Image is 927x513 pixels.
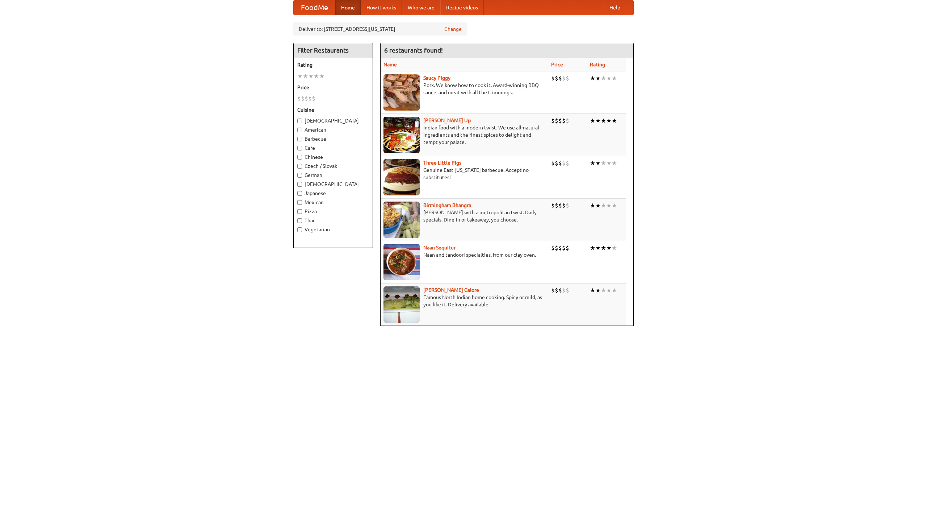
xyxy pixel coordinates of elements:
[612,159,617,167] li: ★
[612,244,617,252] li: ★
[297,182,302,187] input: [DEMOGRAPHIC_DATA]
[601,117,606,125] li: ★
[595,244,601,252] li: ★
[555,117,558,125] li: $
[444,25,462,33] a: Change
[297,155,302,160] input: Chinese
[606,159,612,167] li: ★
[297,227,302,232] input: Vegetarian
[590,62,605,67] a: Rating
[308,72,314,80] li: ★
[383,286,420,323] img: currygalore.jpg
[383,82,545,96] p: Pork. We know how to cook it. Award-winning BBQ sauce, and meat with all the trimmings.
[558,159,562,167] li: $
[297,144,369,152] label: Cafe
[297,119,302,123] input: [DEMOGRAPHIC_DATA]
[297,173,302,178] input: German
[595,159,601,167] li: ★
[606,74,612,82] li: ★
[558,244,562,252] li: $
[601,244,606,252] li: ★
[606,202,612,210] li: ★
[383,166,545,181] p: Genuine East [US_STATE] barbecue. Accept no substitutes!
[383,251,545,258] p: Naan and tandoori specialties, from our clay oven.
[319,72,324,80] li: ★
[555,202,558,210] li: $
[551,159,555,167] li: $
[297,181,369,188] label: [DEMOGRAPHIC_DATA]
[590,117,595,125] li: ★
[305,95,308,103] li: $
[606,117,612,125] li: ★
[551,202,555,210] li: $
[612,202,617,210] li: ★
[590,244,595,252] li: ★
[601,286,606,294] li: ★
[423,160,461,166] a: Three Little Pigs
[606,286,612,294] li: ★
[606,244,612,252] li: ★
[297,135,369,142] label: Barbecue
[383,74,420,111] img: saucy.jpg
[297,153,369,161] label: Chinese
[595,202,601,210] li: ★
[604,0,626,15] a: Help
[440,0,484,15] a: Recipe videos
[566,74,569,82] li: $
[297,191,302,196] input: Japanese
[293,22,467,36] div: Deliver to: [STREET_ADDRESS][US_STATE]
[566,202,569,210] li: $
[297,200,302,205] input: Mexican
[383,124,545,146] p: Indian food with a modern twist. We use all-natural ingredients and the finest spices to delight ...
[566,159,569,167] li: $
[551,286,555,294] li: $
[297,95,301,103] li: $
[590,159,595,167] li: ★
[612,74,617,82] li: ★
[297,162,369,170] label: Czech / Slovak
[558,74,562,82] li: $
[297,171,369,179] label: German
[612,117,617,125] li: ★
[383,294,545,308] p: Famous North Indian home cooking. Spicy or mild, as you like it. Delivery available.
[297,217,369,224] label: Thai
[297,137,302,141] input: Barbecue
[551,62,563,67] a: Price
[551,117,555,125] li: $
[423,287,479,293] b: [PERSON_NAME] Galore
[297,117,369,124] label: [DEMOGRAPHIC_DATA]
[601,159,606,167] li: ★
[402,0,440,15] a: Who we are
[335,0,361,15] a: Home
[383,117,420,153] img: curryup.jpg
[297,164,302,169] input: Czech / Slovak
[566,117,569,125] li: $
[297,218,302,223] input: Thai
[383,244,420,280] img: naansequitur.jpg
[558,202,562,210] li: $
[423,202,471,208] a: Birmingham Bhangra
[555,244,558,252] li: $
[297,126,369,133] label: American
[423,245,456,251] b: Naan Sequitur
[551,244,555,252] li: $
[297,84,369,91] h5: Price
[384,47,443,54] ng-pluralize: 6 restaurants found!
[423,117,471,123] a: [PERSON_NAME] Up
[297,72,303,80] li: ★
[562,202,566,210] li: $
[383,209,545,223] p: [PERSON_NAME] with a metropolitan twist. Daily specials. Dine-in or takeaway, you choose.
[590,202,595,210] li: ★
[601,74,606,82] li: ★
[555,74,558,82] li: $
[297,226,369,233] label: Vegetarian
[590,74,595,82] li: ★
[294,43,373,58] h4: Filter Restaurants
[558,117,562,125] li: $
[562,159,566,167] li: $
[558,286,562,294] li: $
[423,75,450,81] b: Saucy Piggy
